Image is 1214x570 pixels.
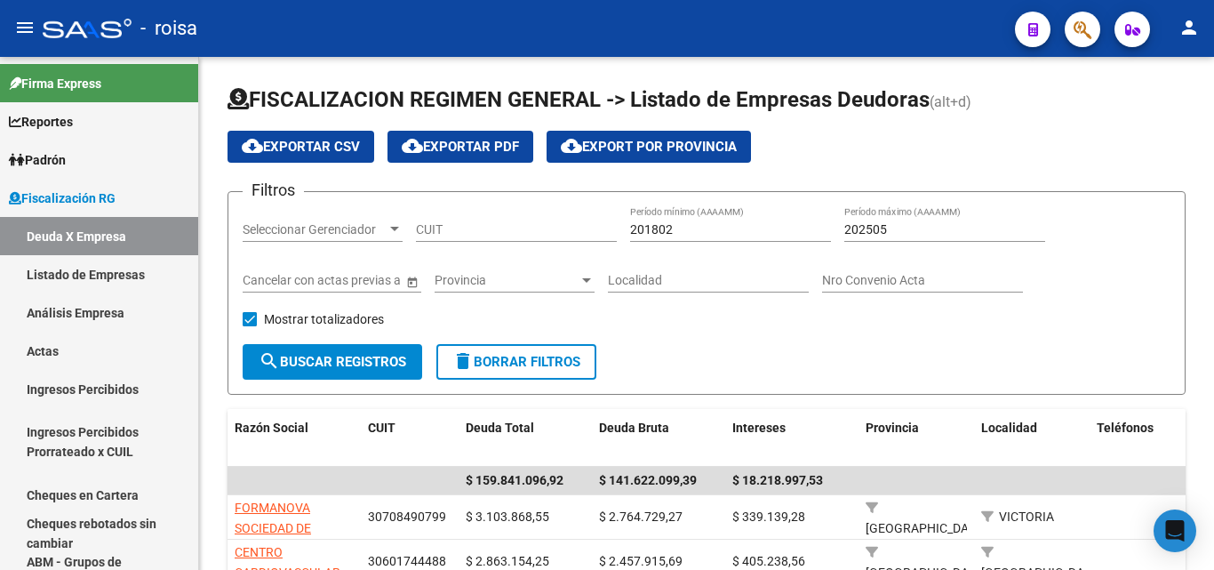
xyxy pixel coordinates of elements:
[452,354,580,370] span: Borrar Filtros
[1178,17,1200,38] mat-icon: person
[436,344,596,380] button: Borrar Filtros
[402,139,519,155] span: Exportar PDF
[732,554,805,568] span: $ 405.238,56
[228,87,930,112] span: FISCALIZACION REGIMEN GENERAL -> Listado de Empresas Deudoras
[228,131,374,163] button: Exportar CSV
[459,409,592,468] datatable-header-cell: Deuda Total
[974,409,1090,468] datatable-header-cell: Localidad
[732,473,823,487] span: $ 18.218.997,53
[387,131,533,163] button: Exportar PDF
[859,409,974,468] datatable-header-cell: Provincia
[999,510,1054,524] span: VICTORIA
[243,178,304,203] h3: Filtros
[866,521,986,535] span: [GEOGRAPHIC_DATA]
[466,510,549,524] span: $ 3.103.868,55
[732,421,786,435] span: Intereses
[402,135,423,157] mat-icon: cloud_download
[140,9,197,48] span: - roisa
[1154,510,1196,552] div: Open Intercom Messenger
[725,409,859,468] datatable-header-cell: Intereses
[242,139,360,155] span: Exportar CSV
[368,554,446,568] span: 30601744488
[9,150,66,170] span: Padrón
[732,510,805,524] span: $ 339.139,28
[561,135,582,157] mat-icon: cloud_download
[435,273,579,288] span: Provincia
[1097,421,1154,435] span: Teléfonos
[599,554,683,568] span: $ 2.457.915,69
[599,421,669,435] span: Deuda Bruta
[561,139,737,155] span: Export por Provincia
[243,222,387,237] span: Seleccionar Gerenciador
[9,74,101,93] span: Firma Express
[235,421,308,435] span: Razón Social
[599,510,683,524] span: $ 2.764.729,27
[547,131,751,163] button: Export por Provincia
[264,309,384,330] span: Mostrar totalizadores
[368,421,395,435] span: CUIT
[981,421,1037,435] span: Localidad
[368,510,446,524] span: 30708490799
[361,409,459,468] datatable-header-cell: CUIT
[259,354,406,370] span: Buscar Registros
[259,350,280,372] mat-icon: search
[466,473,563,487] span: $ 159.841.096,92
[9,189,116,208] span: Fiscalización RG
[242,135,263,157] mat-icon: cloud_download
[592,409,725,468] datatable-header-cell: Deuda Bruta
[243,344,422,380] button: Buscar Registros
[866,421,919,435] span: Provincia
[452,350,474,372] mat-icon: delete
[228,409,361,468] datatable-header-cell: Razón Social
[403,272,421,291] button: Open calendar
[466,421,534,435] span: Deuda Total
[9,112,73,132] span: Reportes
[930,93,971,110] span: (alt+d)
[599,473,697,487] span: $ 141.622.099,39
[14,17,36,38] mat-icon: menu
[466,554,549,568] span: $ 2.863.154,25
